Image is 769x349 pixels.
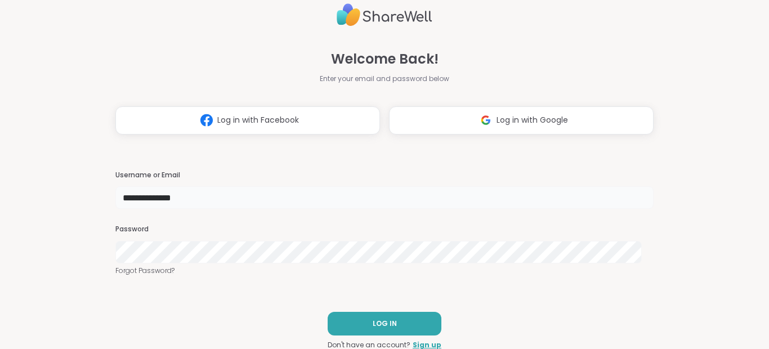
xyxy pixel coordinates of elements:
[115,225,654,234] h3: Password
[328,312,441,335] button: LOG IN
[497,114,568,126] span: Log in with Google
[331,49,439,69] span: Welcome Back!
[196,110,217,131] img: ShareWell Logomark
[373,319,397,329] span: LOG IN
[217,114,299,126] span: Log in with Facebook
[115,171,654,180] h3: Username or Email
[475,110,497,131] img: ShareWell Logomark
[389,106,654,135] button: Log in with Google
[115,106,380,135] button: Log in with Facebook
[115,266,654,276] a: Forgot Password?
[320,74,449,84] span: Enter your email and password below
